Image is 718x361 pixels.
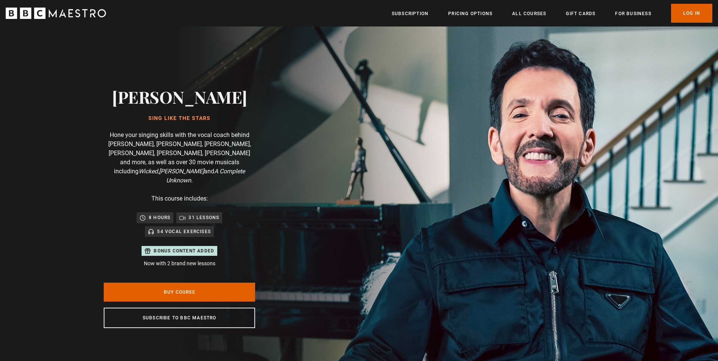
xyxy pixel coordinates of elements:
p: 8 hours [149,214,170,221]
nav: Primary [392,4,712,23]
h2: [PERSON_NAME] [112,87,247,106]
a: Subscription [392,10,428,17]
p: 54 Vocal Exercises [157,228,211,235]
p: Now with 2 brand new lessons [142,260,217,268]
p: This course includes: [151,194,208,203]
p: Hone your singing skills with the vocal coach behind [PERSON_NAME], [PERSON_NAME], [PERSON_NAME],... [104,131,255,185]
p: Bonus content added [154,247,214,254]
a: Log In [671,4,712,23]
a: Gift Cards [566,10,595,17]
a: Subscribe to BBC Maestro [104,308,255,328]
a: All Courses [512,10,546,17]
p: 31 lessons [188,214,219,221]
i: Wicked [139,168,158,175]
a: For business [615,10,651,17]
a: Pricing Options [448,10,492,17]
h1: Sing Like the Stars [112,115,247,121]
a: Buy Course [104,283,255,302]
i: [PERSON_NAME] [159,168,204,175]
svg: BBC Maestro [6,8,106,19]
